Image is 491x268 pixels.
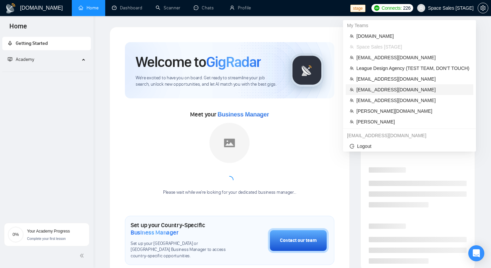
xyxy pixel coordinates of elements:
[356,43,469,51] span: Space Sales [STAGE]
[356,75,469,83] span: [EMAIL_ADDRESS][DOMAIN_NAME]
[350,120,354,124] span: team
[2,69,91,73] li: Academy Homepage
[131,229,178,236] span: Business Manager
[224,175,235,186] span: loading
[2,37,91,50] li: Getting Started
[27,229,70,234] span: Your Academy Progress
[343,130,476,141] div: ari.sulistya@gigradar.io
[356,107,469,115] span: [PERSON_NAME][DOMAIN_NAME]
[27,237,66,241] span: Complete your first lesson
[478,3,488,13] button: setting
[217,111,269,118] span: Business Manager
[356,65,469,72] span: League Design Agency (TEST TEAM, DON'T TOUCH)
[206,53,261,71] span: GigRadar
[350,56,354,60] span: team
[419,6,424,10] span: user
[280,237,317,244] div: Contact our team
[356,54,469,61] span: [EMAIL_ADDRESS][DOMAIN_NAME]
[78,5,99,11] a: homeHome
[8,232,24,237] span: 0%
[5,3,16,14] img: logo
[350,34,354,38] span: team
[374,5,379,11] img: upwork-logo.png
[468,245,484,261] div: Open Intercom Messenger
[350,77,354,81] span: team
[268,228,329,253] button: Contact our team
[356,86,469,93] span: [EMAIL_ADDRESS][DOMAIN_NAME]
[8,57,34,62] span: Academy
[16,57,34,62] span: Academy
[478,5,488,11] span: setting
[350,109,354,113] span: team
[190,111,269,118] span: Meet your
[381,4,401,12] span: Connects:
[356,118,469,125] span: [PERSON_NAME]
[8,41,12,46] span: rocket
[4,21,32,35] span: Home
[350,45,354,49] span: team
[350,144,354,149] span: logout
[136,53,261,71] h1: Welcome to
[350,66,354,70] span: team
[350,5,365,12] span: stage
[230,5,251,11] a: userProfile
[350,88,354,92] span: team
[290,54,324,87] img: gigradar-logo.png
[136,75,280,88] span: We're excited to have you on board. Get ready to streamline your job search, unlock new opportuni...
[350,143,469,150] span: Logout
[403,4,411,12] span: 226
[350,98,354,102] span: team
[356,32,469,40] span: [DOMAIN_NAME]
[8,57,12,62] span: fund-projection-screen
[131,221,234,236] h1: Set up your Country-Specific
[356,97,469,104] span: [EMAIL_ADDRESS][DOMAIN_NAME]
[112,5,142,11] a: dashboardDashboard
[79,252,86,259] span: double-left
[478,5,488,11] a: setting
[156,5,180,11] a: searchScanner
[343,20,476,31] div: My Teams
[131,241,234,260] span: Set up your [GEOGRAPHIC_DATA] or [GEOGRAPHIC_DATA] Business Manager to access country-specific op...
[159,189,300,196] div: Please wait while we're looking for your dedicated business manager...
[194,5,216,11] a: messageChats
[209,123,250,163] img: placeholder.png
[16,40,48,46] span: Getting Started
